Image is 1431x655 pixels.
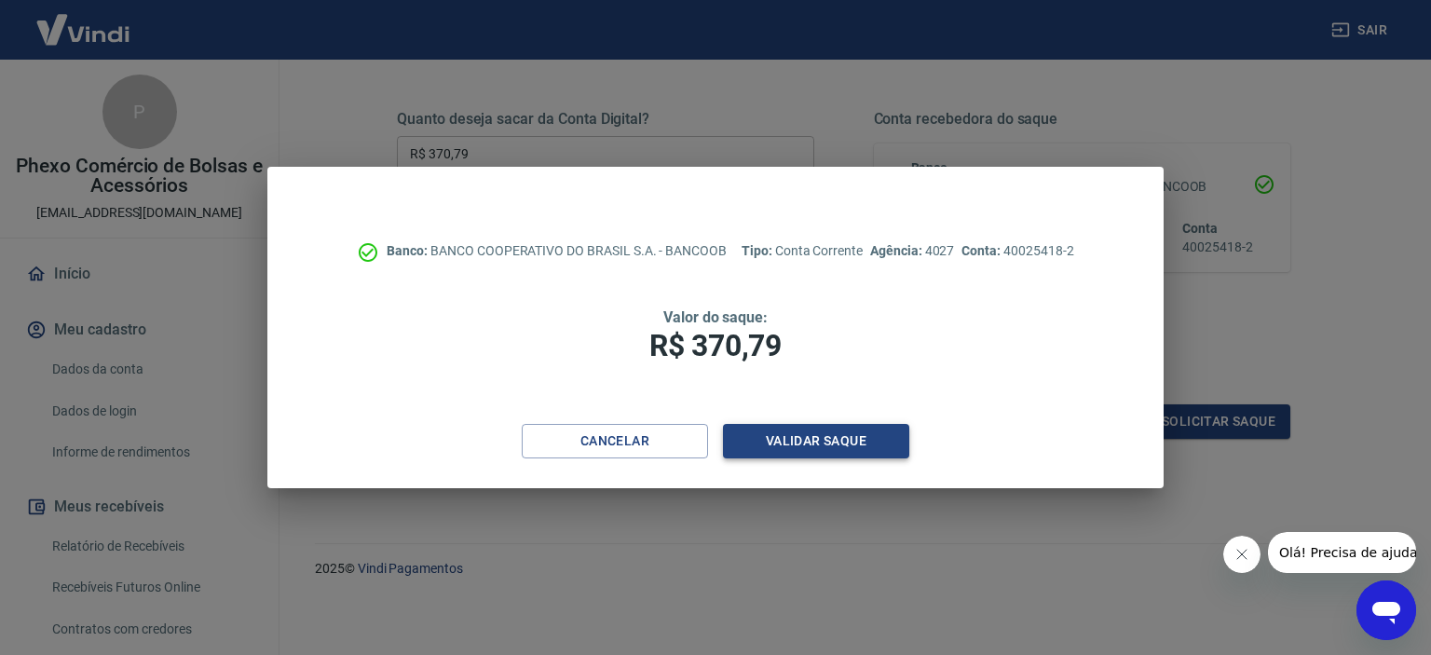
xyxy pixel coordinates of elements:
[1268,532,1416,573] iframe: Mensagem da empresa
[387,241,727,261] p: BANCO COOPERATIVO DO BRASIL S.A. - BANCOOB
[961,241,1073,261] p: 40025418-2
[1223,536,1261,573] iframe: Fechar mensagem
[742,243,775,258] span: Tipo:
[522,424,708,458] button: Cancelar
[742,241,863,261] p: Conta Corrente
[11,13,157,28] span: Olá! Precisa de ajuda?
[870,243,925,258] span: Agência:
[1356,580,1416,640] iframe: Botão para abrir a janela de mensagens
[870,241,954,261] p: 4027
[663,308,768,326] span: Valor do saque:
[723,424,909,458] button: Validar saque
[649,328,782,363] span: R$ 370,79
[961,243,1003,258] span: Conta:
[387,243,430,258] span: Banco:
